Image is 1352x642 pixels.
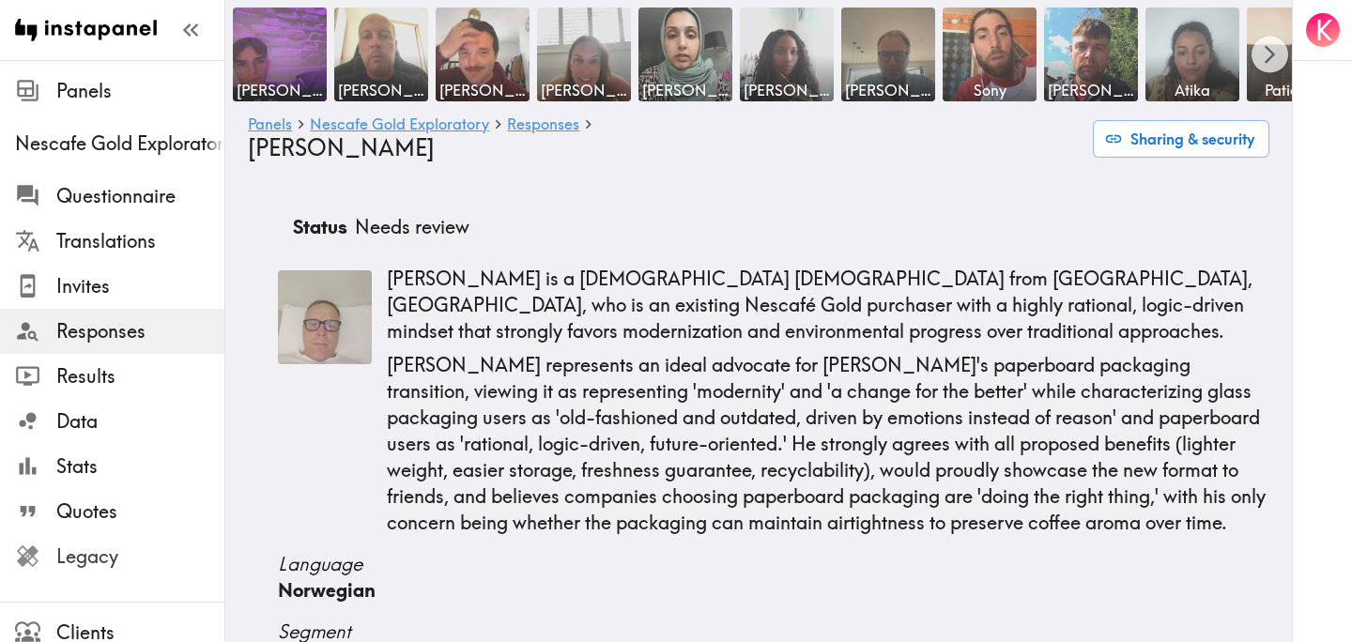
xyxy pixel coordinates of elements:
[229,4,330,105] a: [PERSON_NAME]
[293,214,347,240] p: Status
[56,453,224,480] span: Stats
[1142,4,1243,105] a: Atika
[507,116,579,134] a: Responses
[278,578,376,602] span: Norwegian
[1304,11,1342,49] button: K
[278,552,362,575] span: Language
[946,80,1033,100] span: Sony
[1040,4,1142,105] a: [PERSON_NAME]
[56,363,224,390] span: Results
[248,133,435,161] span: [PERSON_NAME]
[56,543,224,570] span: Legacy
[355,214,469,240] p: Needs review
[387,352,1269,536] p: [PERSON_NAME] represents an ideal advocate for [PERSON_NAME]'s paperboard packaging transition, v...
[845,80,931,100] span: [PERSON_NAME]
[1251,80,1337,100] span: Patience
[56,498,224,525] span: Quotes
[330,4,432,105] a: [PERSON_NAME]
[15,130,224,157] span: Nescafe Gold Exploratory
[237,80,323,100] span: [PERSON_NAME]
[533,4,635,105] a: [PERSON_NAME]
[736,4,837,105] a: [PERSON_NAME]
[1149,80,1236,100] span: Atika
[278,270,372,364] img: Thumbnail
[310,116,489,134] a: Nescafe Gold Exploratory
[387,266,1269,344] p: [PERSON_NAME] is a [DEMOGRAPHIC_DATA] [DEMOGRAPHIC_DATA] from [GEOGRAPHIC_DATA], [GEOGRAPHIC_DATA...
[338,80,424,100] span: [PERSON_NAME]
[56,408,224,435] span: Data
[642,80,729,100] span: [PERSON_NAME]
[837,4,939,105] a: [PERSON_NAME]
[1252,37,1288,73] button: Scroll right
[744,80,830,100] span: [PERSON_NAME]
[56,183,224,209] span: Questionnaire
[635,4,736,105] a: [PERSON_NAME]
[1048,80,1134,100] span: [PERSON_NAME]
[541,80,627,100] span: [PERSON_NAME]
[56,228,224,254] span: Translations
[439,80,526,100] span: [PERSON_NAME]
[939,4,1040,105] a: Sony
[1093,120,1269,158] button: Sharing & security
[1315,14,1332,47] span: K
[432,4,533,105] a: [PERSON_NAME]
[1243,4,1344,105] a: Patience
[248,116,292,134] a: Panels
[56,78,224,104] span: Panels
[56,273,224,299] span: Invites
[56,318,224,344] span: Responses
